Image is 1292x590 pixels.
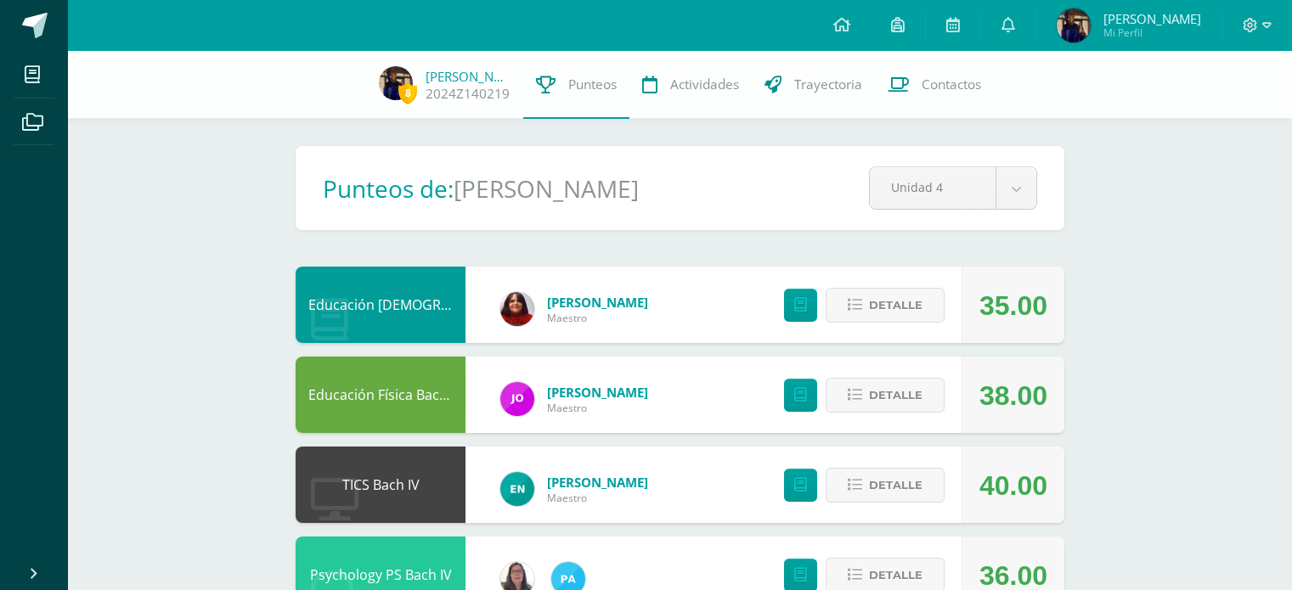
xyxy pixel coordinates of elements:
span: Maestro [547,401,648,415]
span: [PERSON_NAME] [1103,10,1201,27]
div: Educación Cristiana Bach IV [296,267,465,343]
button: Detalle [826,288,945,323]
span: Actividades [670,76,739,93]
h1: Punteos de: [323,172,454,205]
span: Punteos [568,76,617,93]
div: Educación Física Bach IV [296,357,465,433]
img: 5bb1a44df6f1140bb573547ac59d95bf.png [500,292,534,326]
a: Contactos [875,51,994,119]
span: Trayectoria [794,76,862,93]
img: 75b744ccd90b308547c4c603ec795dc0.png [500,382,534,416]
div: 38.00 [979,357,1047,434]
a: Punteos [523,51,629,119]
a: Actividades [629,51,752,119]
a: Trayectoria [752,51,875,119]
span: Maestro [547,491,648,505]
span: Mi Perfil [1103,25,1201,40]
a: [PERSON_NAME] [547,474,648,491]
a: [PERSON_NAME] [426,68,511,85]
a: [PERSON_NAME] [547,384,648,401]
span: Contactos [922,76,981,93]
div: 35.00 [979,267,1047,344]
span: Detalle [869,469,922,501]
span: Detalle [869,379,922,411]
a: 2024Z140219 [426,85,510,103]
a: [PERSON_NAME] [547,294,648,311]
button: Detalle [826,468,945,503]
img: 311c1656b3fc0a90904346beb75f9961.png [500,472,534,506]
a: Unidad 4 [870,167,1036,209]
h1: [PERSON_NAME] [454,172,639,205]
img: 47cfc69b6a1e0313111ae0dfa61b3de3.png [1057,8,1091,42]
span: Detalle [869,289,922,321]
div: 40.00 [979,447,1047,524]
button: Detalle [826,378,945,413]
span: 8 [398,82,417,104]
img: 47cfc69b6a1e0313111ae0dfa61b3de3.png [379,66,413,100]
div: TICS Bach IV [296,447,465,523]
span: Unidad 4 [891,167,974,207]
span: Maestro [547,311,648,325]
